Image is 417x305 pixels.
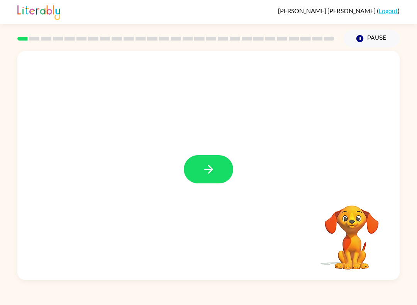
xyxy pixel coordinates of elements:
[278,7,377,14] span: [PERSON_NAME] [PERSON_NAME]
[379,7,398,14] a: Logout
[278,7,400,14] div: ( )
[313,193,390,271] video: Your browser must support playing .mp4 files to use Literably. Please try using another browser.
[344,30,400,47] button: Pause
[17,3,60,20] img: Literably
